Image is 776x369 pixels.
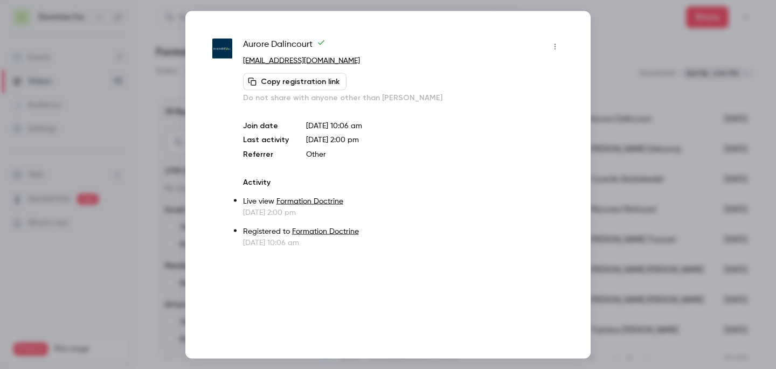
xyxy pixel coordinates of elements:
span: [DATE] 2:00 pm [306,136,359,143]
p: Live view [243,196,564,207]
button: Copy registration link [243,73,347,90]
p: Last activity [243,134,289,145]
a: Formation Doctrine [276,197,343,205]
p: [DATE] 2:00 pm [243,207,564,218]
span: Aurore Dalincourt [243,38,325,55]
p: Referrer [243,149,289,159]
p: [DATE] 10:06 am [243,237,564,248]
p: Activity [243,177,564,187]
img: pierreval.com [212,39,232,59]
a: [EMAIL_ADDRESS][DOMAIN_NAME] [243,57,360,64]
p: Other [306,149,564,159]
p: Registered to [243,226,564,237]
p: [DATE] 10:06 am [306,120,564,131]
p: Join date [243,120,289,131]
a: Formation Doctrine [292,227,359,235]
p: Do not share with anyone other than [PERSON_NAME] [243,92,564,103]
